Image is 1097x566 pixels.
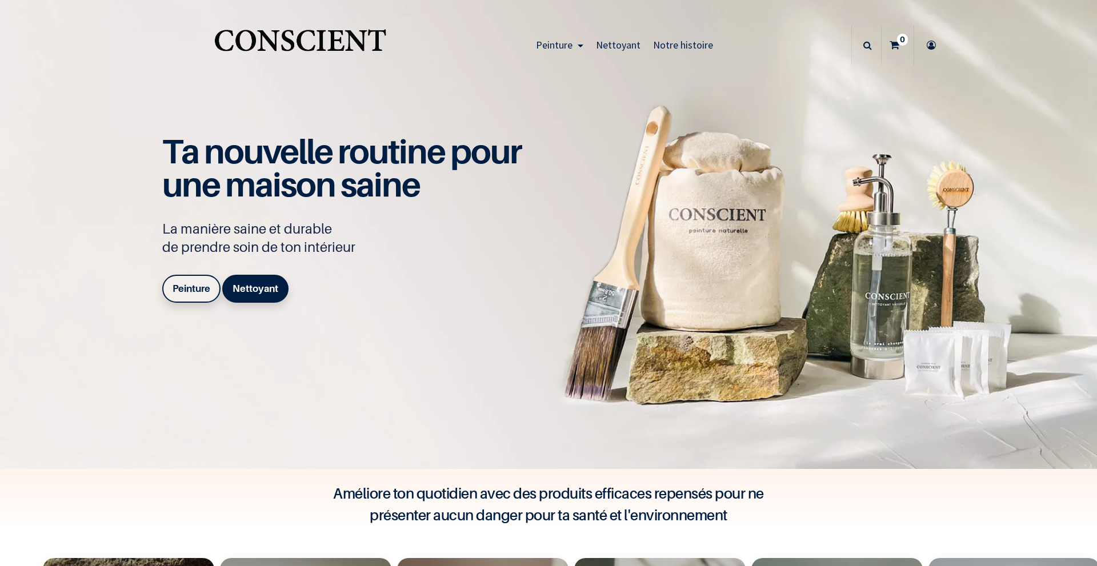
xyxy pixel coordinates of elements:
[212,23,389,68] a: Logo of Conscient
[320,483,777,526] h4: Améliore ton quotidien avec des produits efficaces repensés pour ne présenter aucun danger pour t...
[536,38,572,51] span: Peinture
[882,25,914,65] a: 0
[653,38,713,51] span: Notre histoire
[897,34,908,45] sup: 0
[596,38,640,51] span: Nettoyant
[233,283,278,294] b: Nettoyant
[162,131,521,205] span: Ta nouvelle routine pour une maison saine
[162,220,534,256] p: La manière saine et durable de prendre soin de ton intérieur
[222,275,289,302] a: Nettoyant
[530,25,590,65] a: Peinture
[212,23,389,68] img: Conscient
[162,275,221,302] a: Peinture
[173,283,210,294] b: Peinture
